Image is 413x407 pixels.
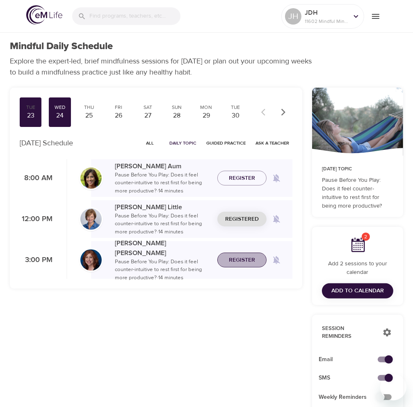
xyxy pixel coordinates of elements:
span: Guided Practice [206,139,246,147]
div: Wed [52,104,67,111]
div: Tue [23,104,38,111]
span: Email [319,355,383,364]
p: [PERSON_NAME] Little [115,202,211,212]
div: Sat [140,104,155,111]
button: Ask a Teacher [252,137,292,149]
div: 29 [199,111,214,120]
span: Weekly Reminders [319,393,383,402]
p: [DATE] Topic [322,165,393,173]
p: [DATE] Schedule [20,138,73,149]
button: Add to Calendar [322,283,393,298]
div: JH [285,8,301,25]
button: All [137,137,163,149]
span: Add to Calendar [331,286,384,296]
p: [PERSON_NAME] [PERSON_NAME] [115,238,211,258]
img: logo [26,5,62,25]
p: 8:00 AM [20,173,52,184]
button: Guided Practice [203,137,249,149]
p: [PERSON_NAME] Aum [115,161,211,171]
span: Remind me when a class goes live every Wednesday at 12:00 PM [267,209,286,229]
div: Tue [228,104,243,111]
p: Add 2 sessions to your calendar [322,260,393,277]
div: Thu [82,104,97,111]
span: 2 [362,233,370,241]
span: Remind me when a class goes live every Wednesday at 8:00 AM [267,168,286,188]
span: Ask a Teacher [256,139,289,147]
button: menu [364,5,387,27]
button: Registered [217,212,267,227]
p: Pause Before You Play: Does it feel counter-intuitive to rest first for being more productive? [322,176,393,210]
span: Register [229,255,255,265]
img: Kerry_Little_Headshot_min.jpg [80,208,102,230]
p: Session Reminders [322,325,374,341]
span: Register [229,173,255,183]
p: 12:00 PM [20,214,52,225]
iframe: Button to launch messaging window [380,374,406,400]
div: 28 [169,111,185,120]
span: SMS [319,374,383,382]
div: Sun [169,104,185,111]
button: Daily Topic [166,137,200,149]
span: Registered [225,214,259,224]
span: Daily Topic [169,139,196,147]
p: Pause Before You Play: Does it feel counter-intuitive to rest first for being more productive? · ... [115,171,211,195]
p: Explore the expert-led, brief mindfulness sessions for [DATE] or plan out your upcoming weeks to ... [10,56,317,78]
button: Register [217,253,267,268]
p: JDH [305,8,348,18]
button: Register [217,171,267,186]
span: Remind me when a class goes live every Wednesday at 3:00 PM [267,250,286,270]
div: 27 [140,111,155,120]
img: Alisha%20Aum%208-9-21.jpg [80,167,102,189]
div: 25 [82,111,97,120]
p: 3:00 PM [20,255,52,266]
p: 11602 Mindful Minutes [305,18,348,25]
p: Pause Before You Play: Does it feel counter-intuitive to rest first for being more productive? · ... [115,212,211,236]
div: 26 [111,111,126,120]
span: All [140,139,160,147]
img: Elaine_Smookler-min.jpg [80,249,102,271]
input: Find programs, teachers, etc... [89,7,180,25]
div: 23 [23,111,38,120]
div: 30 [228,111,243,120]
div: Mon [199,104,214,111]
div: 24 [52,111,67,120]
p: Pause Before You Play: Does it feel counter-intuitive to rest first for being more productive? · ... [115,258,211,282]
h1: Mindful Daily Schedule [10,41,113,52]
div: Fri [111,104,126,111]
